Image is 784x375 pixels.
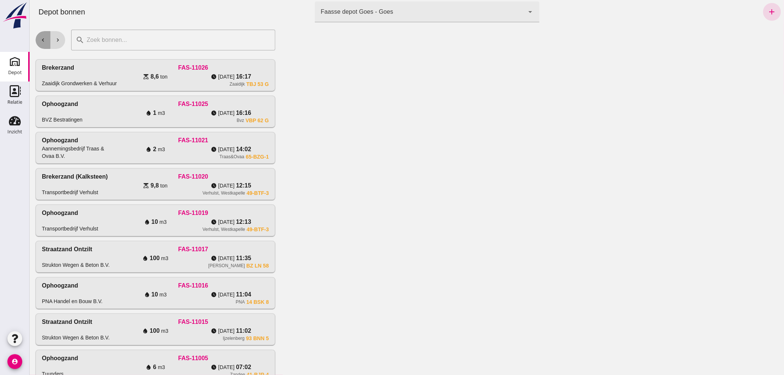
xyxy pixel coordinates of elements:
[206,109,222,117] span: 16:16
[113,328,119,334] i: water_drop
[291,7,364,16] div: Faasse depot Goes - Goes
[12,116,53,123] div: BVZ Bestratingen
[181,110,187,116] i: watch_later
[121,181,129,190] span: 9,8
[189,218,205,226] span: [DATE]
[3,7,62,17] div: Depot bonnen
[179,263,215,269] div: [PERSON_NAME]
[189,327,205,335] span: [DATE]
[12,145,88,160] div: Aannemingsbedrijf Traas & Ovaa B.V.
[131,73,138,80] span: ton
[12,318,63,326] div: Straatzand ontzilt
[116,364,122,370] i: water_drop
[120,326,130,335] span: 100
[206,299,215,305] div: PNA
[189,146,205,153] span: [DATE]
[181,255,187,261] i: watch_later
[88,245,239,254] div: FAS-11017
[189,73,205,80] span: [DATE]
[7,354,22,369] i: account_circle
[132,255,139,262] span: m3
[181,328,187,334] i: watch_later
[88,209,239,218] div: FAS-11019
[189,255,205,262] span: [DATE]
[207,117,215,123] div: Bvz
[128,146,135,153] span: m3
[6,96,246,127] a: OphoogzandBVZ BestratingenFAS-110251m3[DATE]16:16BvzVBP 62 G
[12,281,49,290] div: Ophoogzand
[12,245,63,254] div: Straatzand ontzilt
[189,182,205,189] span: [DATE]
[88,63,239,72] div: FAS-11026
[131,182,138,189] span: ton
[217,81,239,87] div: TBJ 53 G
[216,117,239,123] div: VBP 62 G
[113,183,119,189] i: scale
[130,218,137,226] span: m3
[12,334,80,341] div: Strukton Wegen & Beton B.V.
[128,109,135,117] span: m3
[88,136,239,145] div: FAS-11021
[8,70,22,75] div: Depot
[25,37,31,43] i: chevron_right
[1,2,28,29] img: logo-small.a267ee39.svg
[6,277,246,309] a: OphoogzandPNA Handel en Bouw B.V.FAS-1101610m3[DATE]11:04PNA14 BSK 8
[206,145,222,154] span: 14:02
[6,205,246,236] a: OphoogzandTransportbedrijf VerhulstFAS-1101910m3[DATE]12:13Verhulst, Westkapelle49-BTF-3
[206,254,222,263] span: 11:35
[6,168,246,200] a: Brekerzand (Kalksteen)Transportbedrijf VerhulstFAS-110209,8ton[DATE]12:15Verhulst, Westkapelle49-...
[200,81,215,87] div: Zaaidijk
[113,255,119,261] i: water_drop
[12,354,49,363] div: Ophoogzand
[88,318,239,326] div: FAS-11015
[121,72,129,81] span: 8,6
[738,7,747,16] i: add
[88,100,239,109] div: FAS-11025
[173,226,216,232] div: Verhulst, Westkapelle
[114,219,120,225] i: water_drop
[12,261,80,269] div: Strukton Wegen & Beton B.V.
[123,363,127,372] span: 6
[55,30,241,50] input: Zoek bonnen...
[206,72,222,81] span: 16:17
[6,59,246,91] a: BrekerzandZaaidijk Grondwerken & VerhuurFAS-110268,6ton[DATE]16:17ZaaidijkTBJ 53 G
[217,299,239,305] div: 14 BSK 8
[88,354,239,363] div: FAS-11005
[10,37,17,43] i: chevron_left
[12,80,87,87] div: Zaaidijk Grondwerken & Verhuur
[116,110,122,116] i: water_drop
[189,109,205,117] span: [DATE]
[181,74,187,80] i: watch_later
[12,209,49,218] div: Ophoogzand
[6,241,246,273] a: Straatzand ontziltStrukton Wegen & Beton B.V.FAS-11017100m3[DATE]11:35[PERSON_NAME]BZ LN 58
[12,172,78,181] div: Brekerzand (Kalksteen)
[88,281,239,290] div: FAS-11016
[181,292,187,298] i: watch_later
[46,36,55,44] i: search
[132,327,139,335] span: m3
[217,190,239,196] div: 49-BTF-3
[12,100,49,109] div: Ophoogzand
[206,181,222,190] span: 12:15
[116,146,122,152] i: water_drop
[6,132,246,164] a: OphoogzandAannemingsbedrijf Traas & Ovaa B.V.FAS-110212m3[DATE]14:02Traas&Ovaa65-BZG-1
[12,136,49,145] div: Ophoogzand
[12,189,69,196] div: Transportbedrijf Verhulst
[7,100,22,104] div: Relatie
[123,109,127,117] span: 1
[12,63,44,72] div: Brekerzand
[216,335,239,341] div: 93 BNN 5
[12,298,73,305] div: PNA Handel en Bouw B.V.
[181,219,187,225] i: watch_later
[123,145,127,154] span: 2
[12,225,69,232] div: Transportbedrijf Verhulst
[189,364,205,371] span: [DATE]
[7,129,22,134] div: Inzicht
[193,335,215,341] div: Ijzelenberg
[206,326,222,335] span: 11:02
[216,154,239,160] div: 65-BZG-1
[113,74,119,80] i: scale
[6,313,246,345] a: Straatzand ontziltStrukton Wegen & Beton B.V.FAS-11015100m3[DATE]11:02Ijzelenberg93 BNN 5
[181,364,187,370] i: watch_later
[120,254,130,263] span: 100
